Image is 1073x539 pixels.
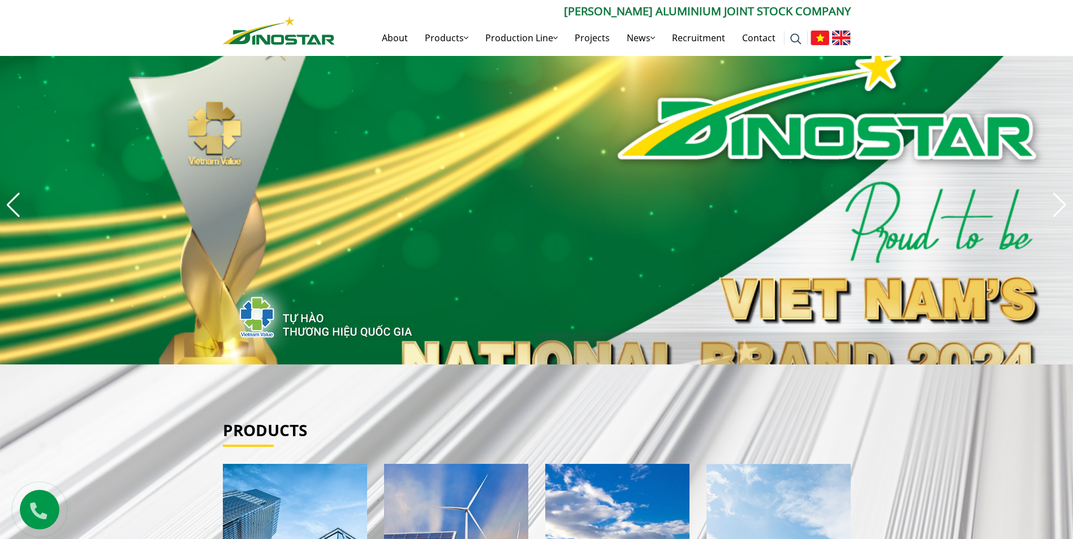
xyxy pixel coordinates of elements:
img: English [832,31,851,45]
a: About [373,20,416,56]
a: News [618,20,663,56]
a: Projects [566,20,618,56]
a: Contact [734,20,784,56]
img: search [790,33,801,45]
a: Production Line [477,20,566,56]
a: Products [223,419,307,441]
img: thqg [206,276,414,353]
p: [PERSON_NAME] Aluminium Joint Stock Company [335,3,851,20]
div: Previous slide [6,193,21,218]
div: Next slide [1052,193,1067,218]
a: Recruitment [663,20,734,56]
a: Products [416,20,477,56]
img: Tiếng Việt [811,31,829,45]
img: Nhôm Dinostar [223,16,335,45]
a: Nhôm Dinostar [223,14,335,44]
